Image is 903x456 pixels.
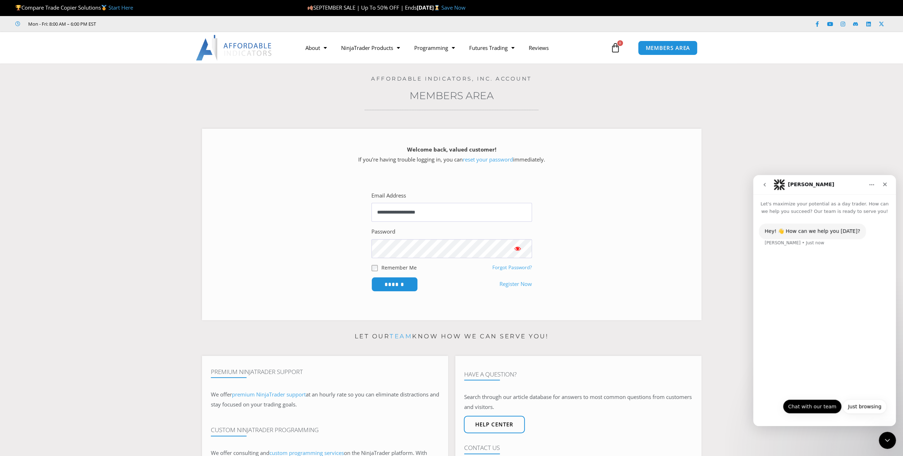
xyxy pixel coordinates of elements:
[371,191,406,201] label: Email Address
[522,40,556,56] a: Reviews
[503,239,532,258] button: Show password
[638,41,697,55] a: MEMBERS AREA
[211,391,232,398] span: We offer
[499,279,532,289] a: Register Now
[417,4,441,11] strong: [DATE]
[464,392,693,412] p: Search through our article database for answers to most common questions from customers and visit...
[16,5,21,10] img: 🏆
[381,264,417,271] label: Remember Me
[307,4,417,11] span: SEPTEMBER SALE | Up To 50% OFF | Ends
[410,89,494,102] a: Members Area
[462,40,522,56] a: Futures Trading
[600,37,631,58] a: 0
[371,75,532,82] a: Affordable Indicators, Inc. Account
[211,391,439,408] span: at an hourly rate so you can eliminate distractions and stay focused on your trading goals.
[617,40,623,46] span: 0
[298,40,609,56] nav: Menu
[879,432,896,449] iframe: Intercom live chat
[298,40,334,56] a: About
[214,145,689,165] p: If you’re having trouble logging in, you can immediately.
[308,5,313,10] img: 🍂
[334,40,407,56] a: NinjaTrader Products
[106,20,213,27] iframe: Customer reviews powered by Trustpilot
[211,368,439,375] h4: Premium NinjaTrader Support
[232,391,306,398] a: premium NinjaTrader support
[464,416,525,433] a: Help center
[463,156,513,163] a: reset your password
[753,175,896,426] iframe: Intercom live chat
[15,4,133,11] span: Compare Trade Copier Solutions
[202,331,701,342] p: Let our know how we can serve you!
[108,4,133,11] a: Start Here
[492,264,532,271] a: Forgot Password?
[464,371,693,378] h4: Have A Question?
[196,35,273,61] img: LogoAI | Affordable Indicators – NinjaTrader
[434,5,440,10] img: ⌛
[464,444,693,451] h4: Contact Us
[390,333,412,340] a: team
[211,426,439,434] h4: Custom NinjaTrader Programming
[441,4,466,11] a: Save Now
[407,40,462,56] a: Programming
[645,45,690,51] span: MEMBERS AREA
[26,20,96,28] span: Mon - Fri: 8:00 AM – 6:00 PM EST
[475,422,513,427] span: Help center
[371,227,395,237] label: Password
[407,146,496,153] strong: Welcome back, valued customer!
[101,5,107,10] img: 🥇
